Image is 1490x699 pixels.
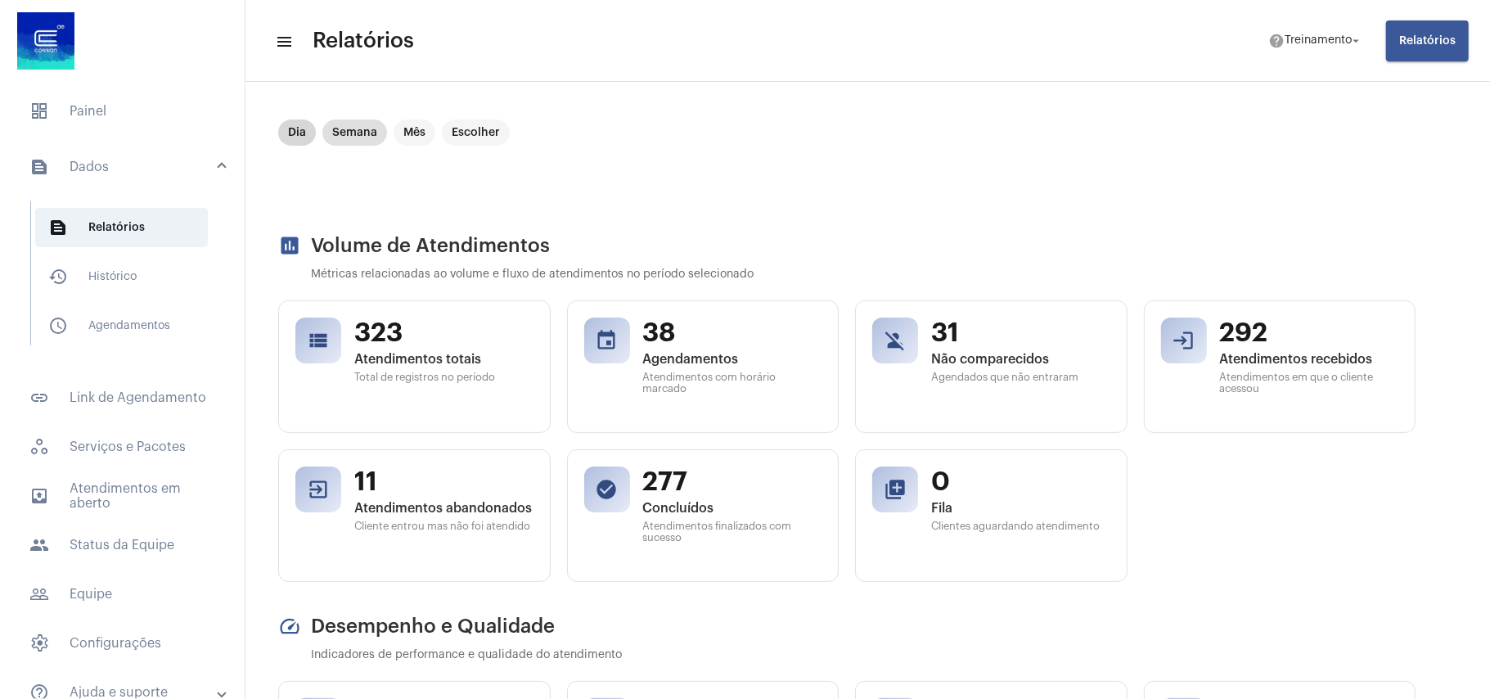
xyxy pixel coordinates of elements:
button: Treinamento [1258,25,1373,57]
mat-icon: sidenav icon [275,32,291,52]
span: Agendados que não entraram [931,372,1110,383]
p: Métricas relacionadas ao volume e fluxo de atendimentos no período selecionado [311,268,1416,281]
span: Relatórios [1399,35,1456,47]
img: d4669ae0-8c07-2337-4f67-34b0df7f5ae4.jpeg [13,8,79,74]
p: Indicadores de performance e qualidade do atendimento [311,649,1416,661]
mat-icon: help [1268,33,1285,49]
span: Atendimentos com horário marcado [643,372,822,395]
span: sidenav icon [29,101,49,121]
mat-icon: sidenav icon [48,316,68,336]
mat-icon: sidenav icon [48,218,68,237]
span: Total de registros no período [354,372,533,383]
span: Configurações [16,624,228,663]
span: Relatórios [35,208,208,247]
span: Serviços e Pacotes [16,427,228,467]
div: sidenav iconDados [10,193,245,368]
mat-icon: login [1173,329,1195,352]
span: Atendimentos totais [354,352,533,367]
span: Atendimentos finalizados com sucesso [643,521,822,543]
span: 31 [931,318,1110,349]
mat-chip: Semana [322,120,387,146]
span: Atendimentos recebidos [1220,352,1399,367]
mat-icon: assessment [278,234,301,257]
mat-icon: sidenav icon [29,157,49,177]
span: 277 [643,467,822,498]
h2: Volume de Atendimentos [278,234,1416,257]
mat-chip: Escolher [442,120,510,146]
span: 11 [354,467,533,498]
span: Cliente entrou mas não foi atendido [354,521,533,532]
mat-icon: arrow_drop_down [1348,34,1363,48]
span: Não comparecidos [931,352,1110,367]
span: Atendimentos em que o cliente acessou [1220,372,1399,395]
mat-icon: sidenav icon [29,486,49,506]
span: Concluídos [643,501,822,516]
mat-chip: Dia [278,120,316,146]
span: Treinamento [1285,35,1352,47]
span: 0 [931,467,1110,498]
mat-panel-title: Dados [29,157,218,177]
mat-icon: check_circle [596,478,619,501]
span: 323 [354,318,533,349]
span: 38 [643,318,822,349]
span: Status da Equipe [16,525,228,565]
span: Histórico [35,257,208,296]
mat-icon: sidenav icon [29,584,49,604]
mat-icon: sidenav icon [48,267,68,286]
span: Agendamentos [643,352,822,367]
span: Equipe [16,575,228,614]
span: Agendamentos [35,306,208,345]
span: Fila [931,501,1110,516]
mat-expansion-panel-header: sidenav iconDados [10,141,245,193]
mat-icon: person_off [884,329,907,352]
mat-icon: queue [884,478,907,501]
span: Painel [16,92,228,131]
mat-chip: Mês [394,120,435,146]
span: Relatórios [313,28,414,54]
span: Atendimentos em aberto [16,476,228,516]
span: 292 [1220,318,1399,349]
h2: Desempenho e Qualidade [278,615,1416,638]
mat-icon: sidenav icon [29,535,49,555]
span: Atendimentos abandonados [354,501,533,516]
mat-icon: speed [278,615,301,638]
span: Clientes aguardando atendimento [931,521,1110,532]
mat-icon: exit_to_app [307,478,330,501]
span: sidenav icon [29,634,49,653]
mat-icon: view_list [307,329,330,352]
mat-icon: sidenav icon [29,388,49,408]
mat-icon: event [596,329,619,352]
button: Relatórios [1386,20,1469,61]
span: Link de Agendamento [16,378,228,417]
span: sidenav icon [29,437,49,457]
